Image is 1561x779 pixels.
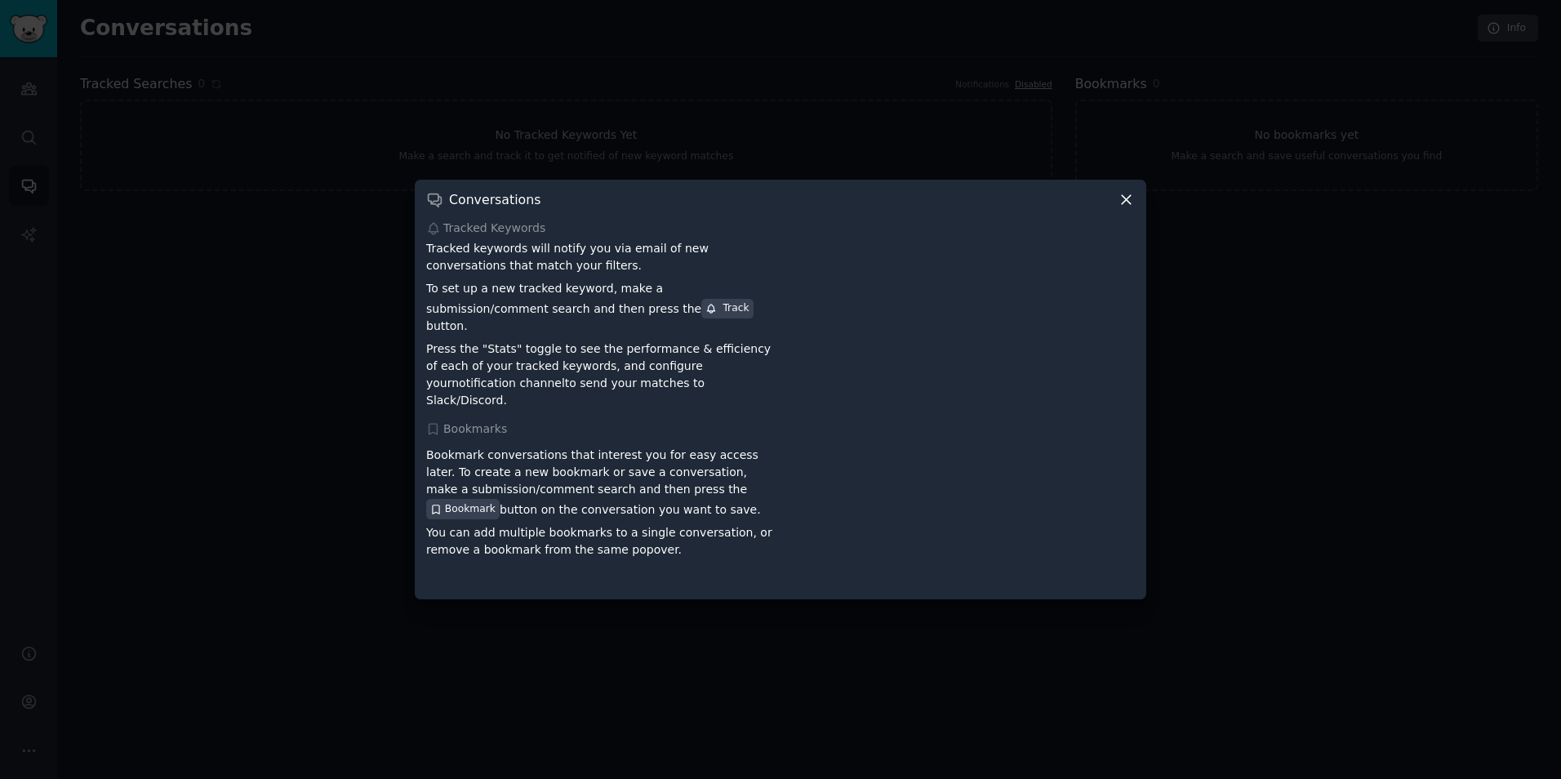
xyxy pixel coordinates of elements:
a: notification channel [451,376,565,389]
p: Tracked keywords will notify you via email of new conversations that match your filters. [426,240,775,274]
div: Tracked Keywords [426,220,1135,237]
span: Bookmark [445,502,496,517]
div: Bookmarks [426,421,1135,438]
p: To set up a new tracked keyword, make a submission/comment search and then press the button. [426,280,775,335]
p: You can add multiple bookmarks to a single conversation, or remove a bookmark from the same popover. [426,524,775,559]
p: Press the "Stats" toggle to see the performance & efficiency of each of your tracked keywords, an... [426,341,775,409]
div: Track [705,301,749,316]
h3: Conversations [449,191,540,208]
iframe: YouTube video player [786,441,1135,588]
iframe: YouTube video player [786,240,1135,387]
p: Bookmark conversations that interest you for easy access later. To create a new bookmark or save ... [426,447,775,519]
